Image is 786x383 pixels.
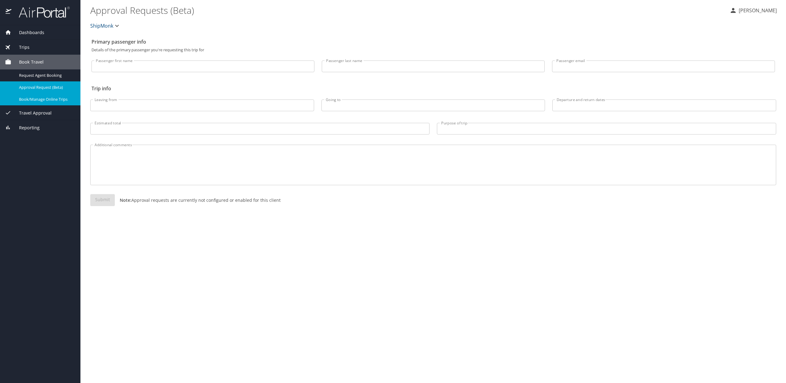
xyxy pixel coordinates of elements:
span: Request Agent Booking [19,72,73,78]
button: ShipMonk [88,20,123,32]
p: Approval requests are currently not configured or enabled for this client [115,197,281,203]
p: [PERSON_NAME] [737,7,777,14]
h1: Approval Requests (Beta) [90,1,725,20]
span: Approval Request (Beta) [19,84,73,90]
span: Dashboards [11,29,44,36]
img: icon-airportal.png [6,6,12,18]
strong: Note: [120,197,131,203]
span: Reporting [11,124,40,131]
span: Book Travel [11,59,44,65]
button: [PERSON_NAME] [727,5,779,16]
span: Book/Manage Online Trips [19,96,73,102]
span: Trips [11,44,29,51]
h2: Trip info [91,84,775,93]
h2: Primary passenger info [91,37,775,47]
img: airportal-logo.png [12,6,70,18]
span: ShipMonk [90,21,113,30]
span: Travel Approval [11,110,52,116]
p: Details of the primary passenger you're requesting this trip for [91,48,775,52]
